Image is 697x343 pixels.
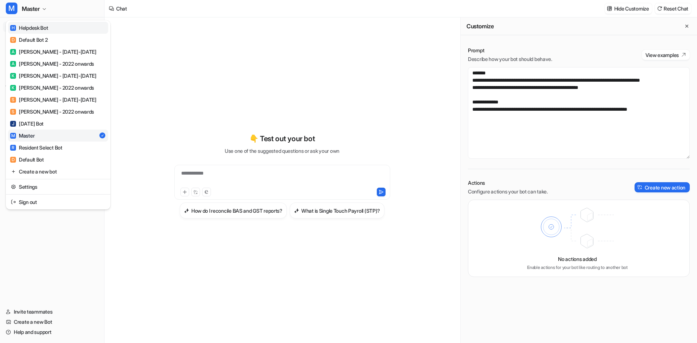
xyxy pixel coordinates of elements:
a: Create a new bot [8,166,108,177]
span: Master [22,4,40,14]
span: D [10,157,16,163]
div: [PERSON_NAME] - [DATE]-[DATE] [10,96,97,103]
div: [DATE] Bot [10,120,44,127]
span: M [10,133,16,139]
span: D [10,37,16,43]
div: Default Bot 2 [10,36,48,44]
span: A [10,61,16,67]
span: M [6,3,17,14]
span: S [10,97,16,103]
div: Helpdesk Bot [10,24,48,32]
div: Resident Select Bot [10,144,62,151]
a: Settings [8,181,108,193]
img: reset [11,183,16,191]
a: Sign out [8,196,108,208]
span: R [10,145,16,151]
span: A [10,49,16,55]
div: [PERSON_NAME] - 2022 onwards [10,60,94,68]
img: reset [11,198,16,206]
span: S [10,109,16,115]
div: Default Bot [10,156,44,163]
div: [PERSON_NAME] - 2022 onwards [10,84,94,91]
div: [PERSON_NAME] - [DATE]-[DATE] [10,72,97,79]
img: reset [11,168,16,175]
div: Master [10,132,34,139]
span: K [10,73,16,79]
div: [PERSON_NAME] - 2022 onwards [10,108,94,115]
div: [PERSON_NAME] - [DATE]-[DATE] [10,48,97,56]
span: K [10,85,16,91]
div: MMaster [6,20,110,209]
span: J [10,121,16,127]
span: H [10,25,16,31]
